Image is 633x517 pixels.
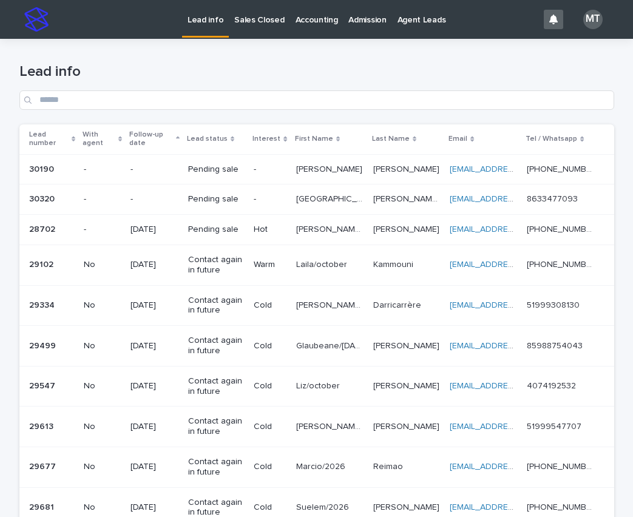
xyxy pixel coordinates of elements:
a: [EMAIL_ADDRESS][DOMAIN_NAME] [450,195,587,203]
p: Cold [254,341,286,351]
p: 29547 [29,379,58,391]
p: With agent [83,128,115,150]
p: Follow-up date [129,128,173,150]
p: [PERSON_NAME] [373,222,442,235]
p: [DATE] [130,260,178,270]
p: Cold [254,300,286,311]
p: 29613 [29,419,56,432]
p: 8633477093 [527,192,580,204]
p: Liz/october [296,379,342,391]
p: [PHONE_NUMBER] [527,222,597,235]
a: [EMAIL_ADDRESS][DOMAIN_NAME] [450,260,587,269]
a: [EMAIL_ADDRESS][DOMAIN_NAME] [450,422,587,431]
p: First Name [295,132,333,146]
p: - [130,194,178,204]
p: Suelem/2026 [296,500,351,513]
p: 29677 [29,459,58,472]
p: [PERSON_NAME] [296,162,365,175]
p: [DATE] [130,422,178,432]
input: Search [19,90,614,110]
p: 29102 [29,257,56,270]
p: - [130,164,178,175]
p: Contact again in future [188,336,244,356]
p: Hot [254,225,286,235]
p: No [84,341,121,351]
div: MT [583,10,603,29]
p: Pending sale [188,225,244,235]
p: Warm [254,260,286,270]
tr: 2949929499 No[DATE]Contact again in futureColdGlaubeane/[DATE]Glaubeane/[DATE] [PERSON_NAME][PERS... [19,326,614,367]
p: Cold [254,381,286,391]
tr: 2870228702 -[DATE]Pending saleHot[PERSON_NAME] [PERSON_NAME]/Dec[PERSON_NAME] [PERSON_NAME]/Dec [... [19,215,614,245]
p: Contact again in future [188,416,244,437]
p: [DATE] [130,381,178,391]
p: Interest [252,132,280,146]
p: [PERSON_NAME] [373,500,442,513]
p: No [84,462,121,472]
tr: 2967729677 No[DATE]Contact again in futureColdMarcio/2026Marcio/2026 ReimaoReimao [EMAIL_ADDRESS]... [19,447,614,487]
img: stacker-logo-s-only.png [24,7,49,32]
tr: 2910229102 No[DATE]Contact again in futureWarmLaila/octoberLaila/october KammouniKammouni [EMAIL_... [19,245,614,285]
p: Email [449,132,467,146]
p: [GEOGRAPHIC_DATA] [296,192,366,204]
p: [DATE] [130,225,178,235]
p: Bernhard Paradeda [373,419,442,432]
p: Contact again in future [188,255,244,275]
p: Cold [254,422,286,432]
p: Contact again in future [188,457,244,478]
p: Lead status [187,132,228,146]
p: No [84,300,121,311]
p: 85988754043 [527,339,585,351]
p: [DATE] [130,341,178,351]
p: 29499 [29,339,58,351]
p: Cold [254,502,286,513]
tr: 2961329613 No[DATE]Contact again in futureCold[PERSON_NAME]/[DATE][PERSON_NAME]/[DATE] [PERSON_NA... [19,407,614,447]
p: Cold [254,462,286,472]
p: Yamada Loureiro Dos Reys [373,192,442,204]
p: 29681 [29,500,56,513]
a: [EMAIL_ADDRESS][DOMAIN_NAME] [450,503,587,512]
p: [PHONE_NUMBER] [527,500,597,513]
p: Contact again in future [188,376,244,397]
a: [EMAIL_ADDRESS][DOMAIN_NAME] [450,462,587,471]
h1: Lead info [19,63,614,81]
p: [PERSON_NAME]/[DATE] [296,419,366,432]
p: 28702 [29,222,58,235]
p: 30190 [29,162,56,175]
p: Tel / Whatsapp [526,132,577,146]
p: [DATE] [130,502,178,513]
tr: 3032030320 --Pending sale-[GEOGRAPHIC_DATA][GEOGRAPHIC_DATA] [PERSON_NAME] [PERSON_NAME] Dos [PER... [19,184,614,215]
p: Glaubeane/[DATE] [296,339,366,351]
p: [PERSON_NAME] [PERSON_NAME]/Dec [296,222,366,235]
p: 29334 [29,298,57,311]
p: Kammouni [373,257,416,270]
a: [EMAIL_ADDRESS][DOMAIN_NAME] [450,225,587,234]
p: Pending sale [188,164,244,175]
p: [DATE] [130,300,178,311]
p: [PHONE_NUMBER] [527,162,597,175]
p: Marcio/2026 [296,459,348,472]
a: [EMAIL_ADDRESS][DOMAIN_NAME] [450,342,587,350]
p: No [84,502,121,513]
tr: 3019030190 --Pending sale-[PERSON_NAME][PERSON_NAME] [PERSON_NAME][PERSON_NAME] [EMAIL_ADDRESS][D... [19,154,614,184]
p: 51999308130 [527,298,582,311]
a: [EMAIL_ADDRESS][DOMAIN_NAME] [450,301,587,309]
p: No [84,381,121,391]
p: [DATE] [130,462,178,472]
p: Last Name [372,132,410,146]
p: [PERSON_NAME]/[DATE] [296,298,366,311]
a: [EMAIL_ADDRESS][DOMAIN_NAME] [450,382,587,390]
p: No [84,260,121,270]
p: +55 11 987509095 [527,257,597,270]
tr: 2954729547 No[DATE]Contact again in futureColdLiz/octoberLiz/october [PERSON_NAME][PERSON_NAME] [... [19,366,614,407]
p: Pending sale [188,194,244,204]
p: [PERSON_NAME] [373,162,442,175]
p: - [254,194,286,204]
p: 30320 [29,192,57,204]
p: Reimao [373,459,405,472]
p: [PERSON_NAME] [373,379,442,391]
p: 51999547707 [527,419,584,432]
tr: 2933429334 No[DATE]Contact again in futureCold[PERSON_NAME]/[DATE][PERSON_NAME]/[DATE] Darricarrè... [19,285,614,326]
p: - [84,225,121,235]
